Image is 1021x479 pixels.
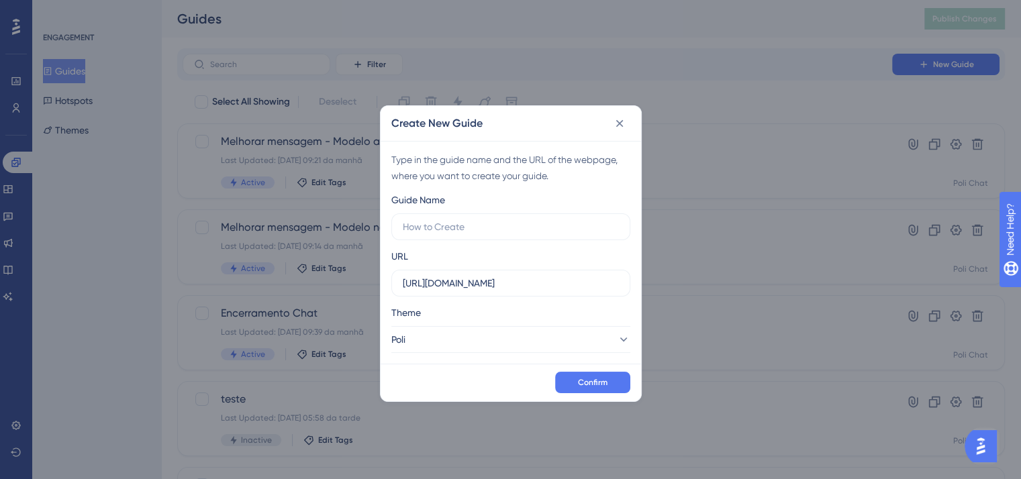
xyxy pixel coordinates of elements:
[403,219,619,234] input: How to Create
[403,276,619,290] input: https://www.example.com
[391,192,445,208] div: Guide Name
[391,331,405,348] span: Poli
[965,426,1005,466] iframe: UserGuiding AI Assistant Launcher
[32,3,84,19] span: Need Help?
[391,152,630,184] div: Type in the guide name and the URL of the webpage, where you want to create your guide.
[391,115,483,131] h2: Create New Guide
[578,377,607,388] span: Confirm
[391,305,421,321] span: Theme
[391,248,408,264] div: URL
